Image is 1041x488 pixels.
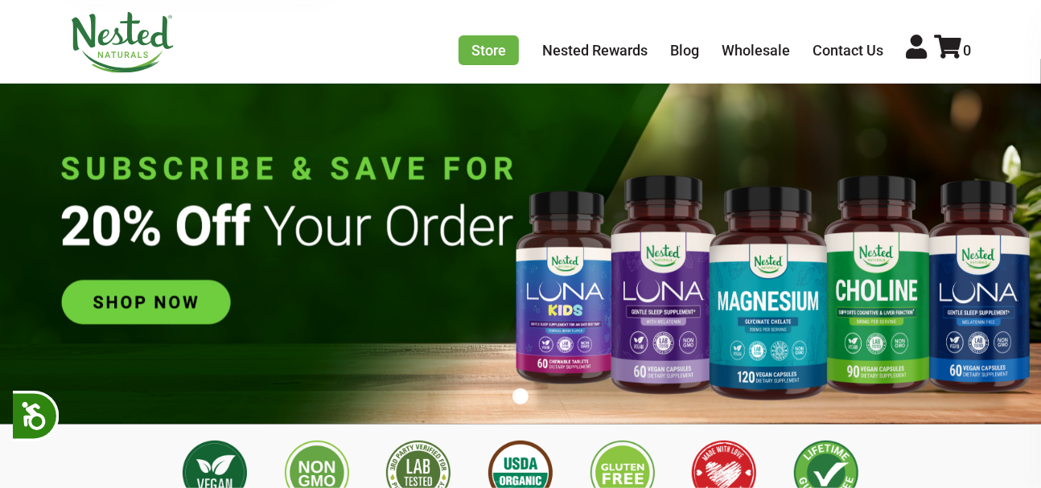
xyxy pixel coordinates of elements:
span: 0 [963,42,971,59]
a: Nested Rewards [542,42,648,59]
a: Blog [670,42,699,59]
a: Wholesale [722,42,790,59]
img: Nested Naturals [70,12,175,73]
a: Store [459,35,519,65]
a: Contact Us [813,42,883,59]
button: 1 of 1 [512,388,529,404]
a: 0 [934,42,971,59]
